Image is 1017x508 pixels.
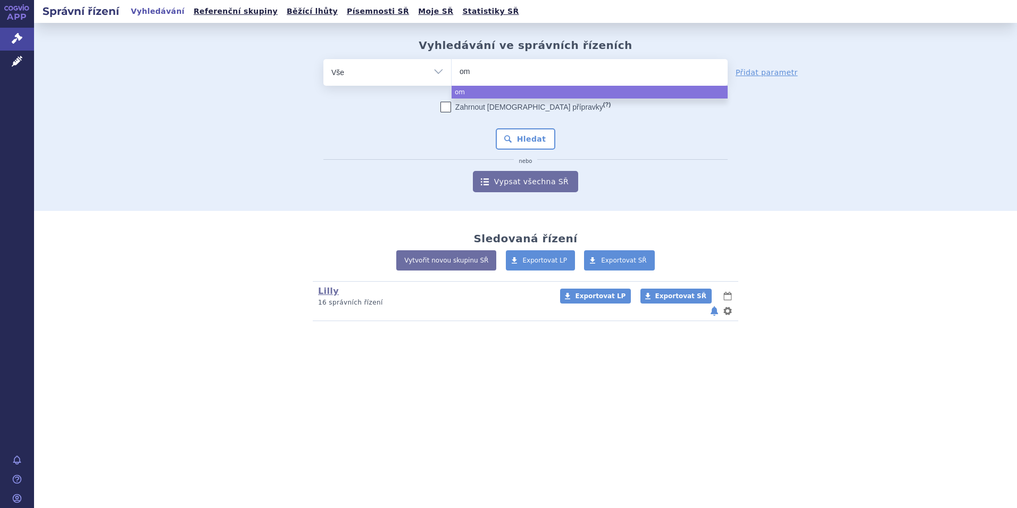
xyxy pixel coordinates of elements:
[722,305,733,317] button: nastavení
[560,289,631,304] a: Exportovat LP
[190,4,281,19] a: Referenční skupiny
[284,4,341,19] a: Běžící lhůty
[473,232,577,245] h2: Sledovaná řízení
[128,4,188,19] a: Vyhledávání
[473,171,578,192] a: Vypsat všechna SŘ
[34,4,128,19] h2: Správní řízení
[523,257,568,264] span: Exportovat LP
[603,101,611,108] abbr: (?)
[415,4,456,19] a: Moje SŘ
[344,4,412,19] a: Písemnosti SŘ
[318,286,339,296] a: Lilly
[601,257,647,264] span: Exportovat SŘ
[496,128,556,150] button: Hledat
[575,292,626,300] span: Exportovat LP
[452,86,728,99] li: om
[709,305,720,317] button: notifikace
[440,102,611,112] label: Zahrnout [DEMOGRAPHIC_DATA] přípravky
[514,158,538,165] i: nebo
[419,39,632,52] h2: Vyhledávání ve správních řízeních
[459,4,522,19] a: Statistiky SŘ
[396,250,496,271] a: Vytvořit novou skupinu SŘ
[318,298,546,307] p: 16 správních řízení
[722,290,733,302] button: lhůty
[736,67,798,78] a: Přidat parametr
[640,289,712,304] a: Exportovat SŘ
[584,250,655,271] a: Exportovat SŘ
[655,292,706,300] span: Exportovat SŘ
[506,250,576,271] a: Exportovat LP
